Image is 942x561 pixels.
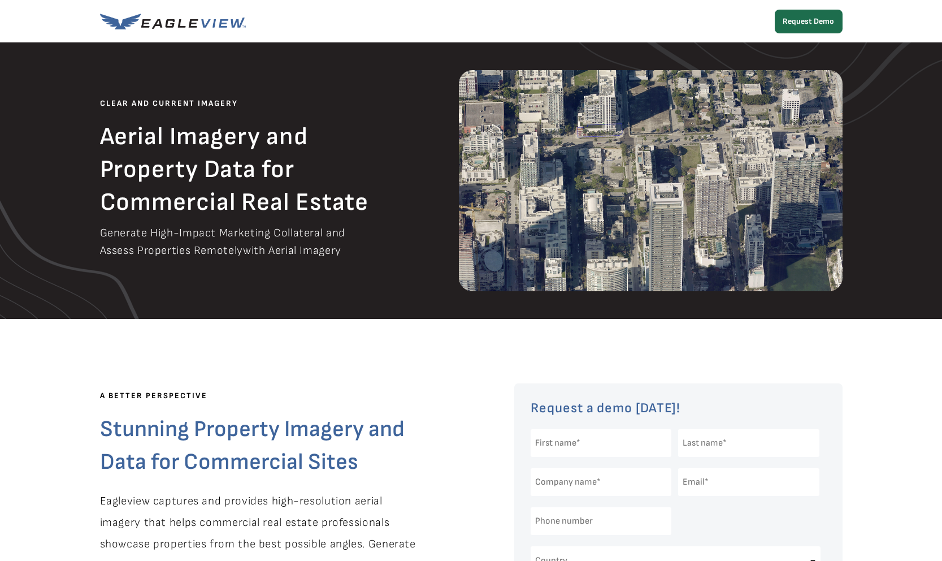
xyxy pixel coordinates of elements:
[100,416,405,476] span: Stunning Property Imagery and Data for Commercial Sites
[100,226,345,257] span: Generate High-Impact Marketing Collateral and Assess Properties Remotely
[678,468,819,496] input: Email*
[775,10,843,33] a: Request Demo
[100,122,369,217] span: Aerial Imagery and Property Data for Commercial Real Estate
[100,226,345,257] span: with Aerial Imagery
[783,16,834,26] strong: Request Demo
[531,468,672,496] input: Company name*
[100,391,207,400] span: A BETTER PERSPECTIVE
[100,98,238,108] span: CLEAR AND CURRENT IMAGERY
[531,400,681,416] span: Request a demo [DATE]!
[531,507,672,535] input: Phone number
[678,429,819,457] input: Last name*
[531,429,672,457] input: First name*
